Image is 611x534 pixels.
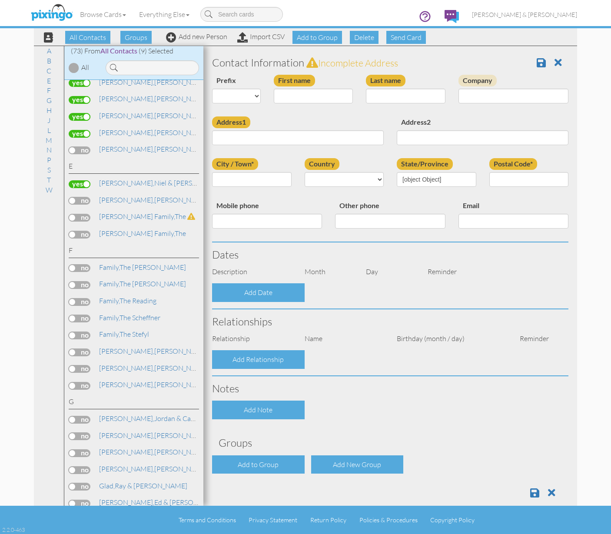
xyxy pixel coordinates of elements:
[99,229,175,238] span: [PERSON_NAME] Family,
[69,245,199,258] div: F
[99,128,154,137] span: [PERSON_NAME],
[99,196,154,204] span: [PERSON_NAME],
[43,175,55,185] a: T
[43,165,55,175] a: S
[212,158,258,170] label: City / Town*
[310,516,346,524] a: Return Policy
[99,364,154,372] span: [PERSON_NAME],
[98,262,187,272] a: The [PERSON_NAME]
[311,455,404,474] div: Add New Group
[274,75,315,86] label: First name
[98,110,209,121] a: [PERSON_NAME]
[43,46,56,56] a: A
[318,57,398,69] span: Incomplete address
[120,31,152,44] span: Groups
[292,31,342,44] span: Add to Group
[42,95,56,106] a: G
[212,249,568,260] h3: Dates
[99,179,154,187] span: [PERSON_NAME],
[212,57,568,68] h3: Contact Information
[359,267,421,277] div: Day
[98,295,157,306] a: The Reading
[219,437,562,448] h3: Groups
[430,516,475,524] a: Copyright Policy
[98,413,203,424] a: Jordan & Cassie
[42,105,56,116] a: H
[98,211,196,222] a: The
[212,455,305,474] div: Add to Group
[43,85,55,96] a: F
[397,116,435,128] label: Address2
[489,158,537,170] label: Postal Code*
[445,10,459,23] img: comments.svg
[472,11,577,18] span: [PERSON_NAME] & [PERSON_NAME]
[41,185,57,195] a: W
[99,111,154,120] span: [PERSON_NAME],
[200,7,283,22] input: Search cards
[359,516,418,524] a: Policies & Procedures
[99,380,154,389] span: [PERSON_NAME],
[166,32,227,41] a: Add new Person
[98,279,187,289] a: The [PERSON_NAME]
[99,347,154,355] span: [PERSON_NAME],
[2,526,25,534] div: 2.2.0-463
[99,448,154,456] span: [PERSON_NAME],
[237,32,285,41] a: Import CSV
[390,334,513,344] div: Birthday (month / day)
[99,296,120,305] span: Family,
[43,115,55,126] a: J
[43,125,55,136] a: L
[99,313,120,322] span: Family,
[98,178,229,188] a: Niel & [PERSON_NAME]
[350,31,379,44] span: Delete
[212,75,240,86] label: Prefix
[98,77,270,87] a: [PERSON_NAME] & [PERSON_NAME]
[98,228,187,239] a: The
[99,431,154,440] span: [PERSON_NAME],
[298,334,391,344] div: Name
[212,350,305,369] div: Add Relationship
[98,379,270,390] a: [PERSON_NAME] & [PERSON_NAME]
[179,516,236,524] a: Terms and Conditions
[133,3,196,25] a: Everything Else
[212,401,305,419] div: Add Note
[69,397,199,409] div: G
[98,481,188,491] a: Ray & [PERSON_NAME]
[421,267,483,277] div: Reminder
[100,46,137,55] span: All Contacts
[465,3,584,26] a: [PERSON_NAME] & [PERSON_NAME]
[99,78,154,86] span: [PERSON_NAME],
[43,155,56,165] a: P
[99,498,154,507] span: [PERSON_NAME],
[98,127,270,138] a: [PERSON_NAME] & [PERSON_NAME]
[212,383,568,394] h3: Notes
[42,145,56,155] a: N
[458,200,484,212] label: Email
[81,63,89,73] div: All
[249,516,297,524] a: Privacy Statement
[98,430,209,441] a: [PERSON_NAME]
[43,76,55,86] a: E
[98,447,325,457] a: [PERSON_NAME] & [PERSON_NAME] [PERSON_NAME]
[98,93,270,104] a: [PERSON_NAME] & [PERSON_NAME]
[513,334,544,344] div: Reminder
[366,75,405,86] label: Last name
[139,46,173,55] span: (9) Selected
[42,66,56,76] a: C
[305,158,339,170] label: Country
[458,75,497,86] label: Company
[99,464,154,473] span: [PERSON_NAME],
[99,263,120,272] span: Family,
[212,316,568,327] h3: Relationships
[386,31,426,44] span: Send Card
[99,145,154,153] span: [PERSON_NAME],
[206,334,298,344] div: Relationship
[397,158,453,170] label: State/Province
[41,135,56,146] a: M
[98,363,270,373] a: [PERSON_NAME] & [PERSON_NAME]
[298,267,360,277] div: Month
[98,346,209,356] a: [PERSON_NAME]
[98,464,209,474] a: [PERSON_NAME]
[98,312,161,323] a: The Scheffner
[98,497,224,507] a: Ed & [PERSON_NAME]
